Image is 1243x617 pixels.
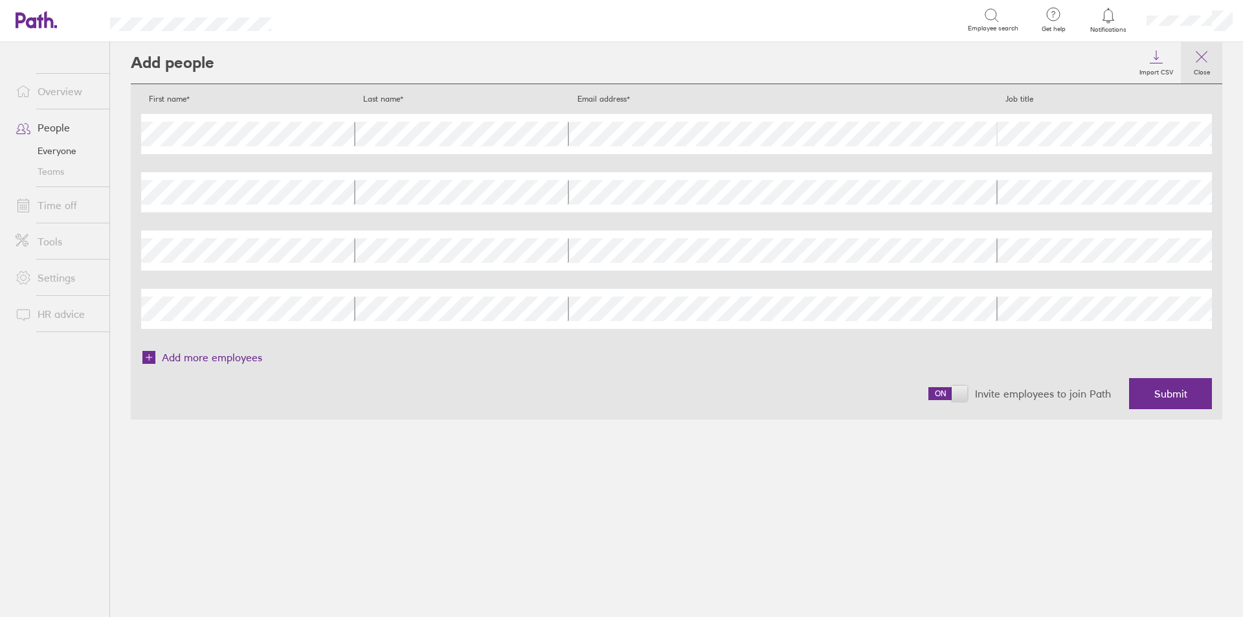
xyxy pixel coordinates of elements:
[355,95,570,104] h4: Last name*
[1132,42,1181,84] a: Import CSV
[5,301,109,327] a: HR advice
[1132,65,1181,76] label: Import CSV
[5,161,109,182] a: Teams
[162,347,262,368] span: Add more employees
[1129,378,1212,409] button: Submit
[141,95,355,104] h4: First name*
[5,229,109,254] a: Tools
[131,42,214,84] h2: Add people
[967,381,1119,407] label: Invite employees to join Path
[998,95,1212,104] h4: Job title
[5,140,109,161] a: Everyone
[5,265,109,291] a: Settings
[1088,26,1130,34] span: Notifications
[5,78,109,104] a: Overview
[968,25,1018,32] span: Employee search
[306,14,339,25] div: Search
[570,95,998,104] h4: Email address*
[1181,42,1222,84] a: Close
[5,192,109,218] a: Time off
[5,115,109,140] a: People
[1033,25,1075,33] span: Get help
[1154,388,1187,399] span: Submit
[141,347,262,368] button: Add more employees
[1186,65,1218,76] label: Close
[1088,6,1130,34] a: Notifications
